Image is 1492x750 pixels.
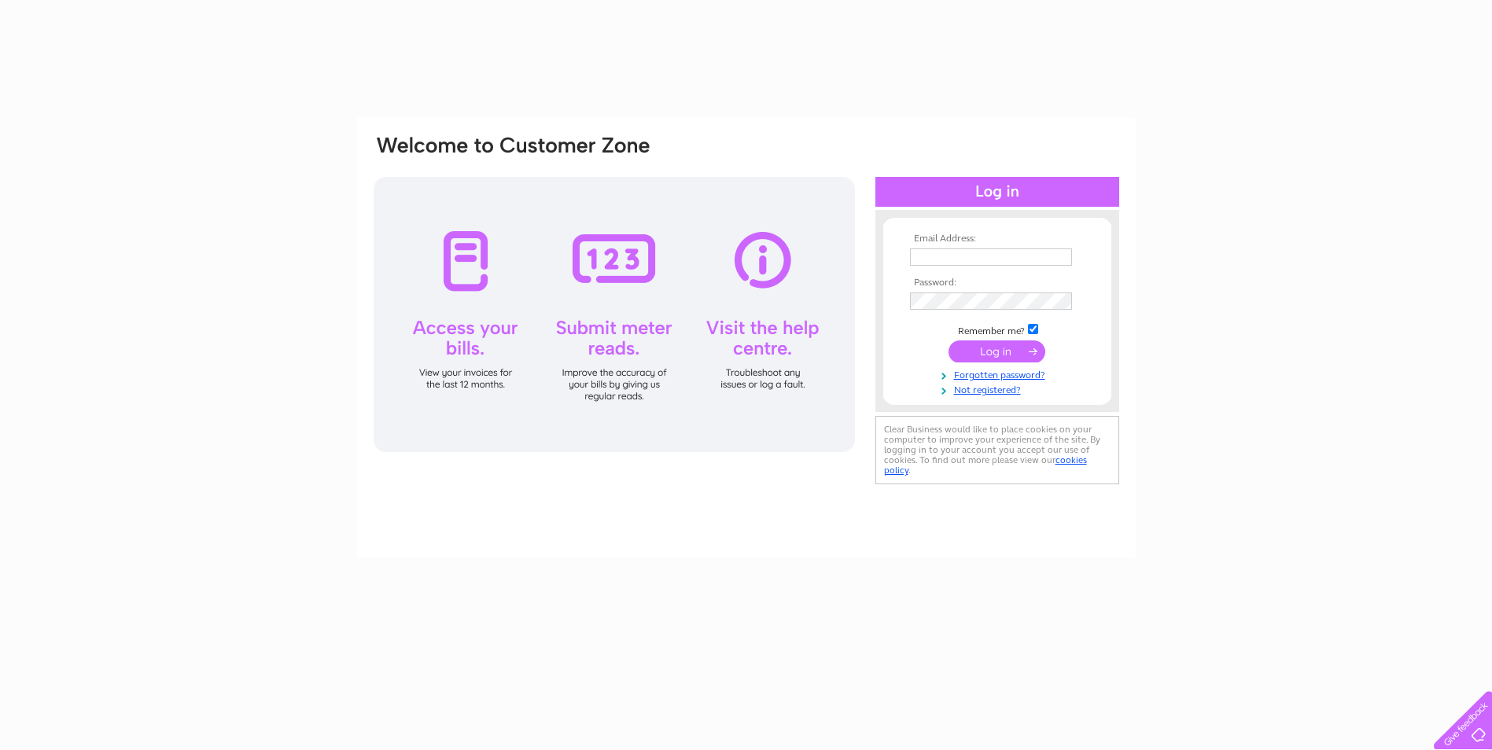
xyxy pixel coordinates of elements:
[875,416,1119,484] div: Clear Business would like to place cookies on your computer to improve your experience of the sit...
[910,381,1089,396] a: Not registered?
[949,340,1045,362] input: Submit
[906,233,1089,244] th: Email Address:
[884,454,1087,476] a: cookies policy
[910,366,1089,381] a: Forgotten password?
[906,322,1089,337] td: Remember me?
[906,278,1089,289] th: Password:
